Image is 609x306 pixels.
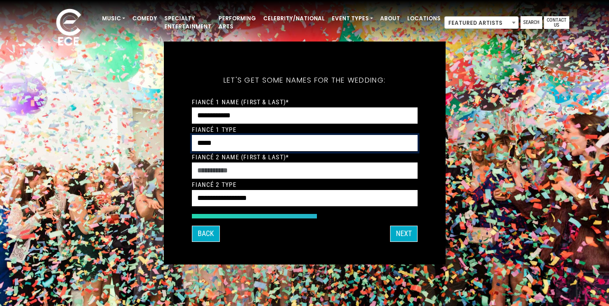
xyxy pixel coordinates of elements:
[521,16,542,29] a: Search
[192,64,418,97] h5: Let's get some names for the wedding:
[192,181,237,189] label: Fiancé 2 Type
[192,125,237,134] label: Fiancé 1 Type
[390,226,418,242] button: Next
[260,11,328,26] a: Celebrity/National
[192,153,289,161] label: Fiancé 2 Name (First & Last)*
[46,6,91,50] img: ece_new_logo_whitev2-1.png
[377,11,404,26] a: About
[192,226,220,242] button: Back
[445,17,518,29] span: Featured Artists
[192,98,289,106] label: Fiancé 1 Name (First & Last)*
[98,11,129,26] a: Music
[161,11,215,34] a: Specialty Entertainment
[129,11,161,26] a: Comedy
[544,16,569,29] a: Contact Us
[328,11,377,26] a: Event Types
[444,16,519,29] span: Featured Artists
[404,11,444,26] a: Locations
[215,11,260,34] a: Performing Arts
